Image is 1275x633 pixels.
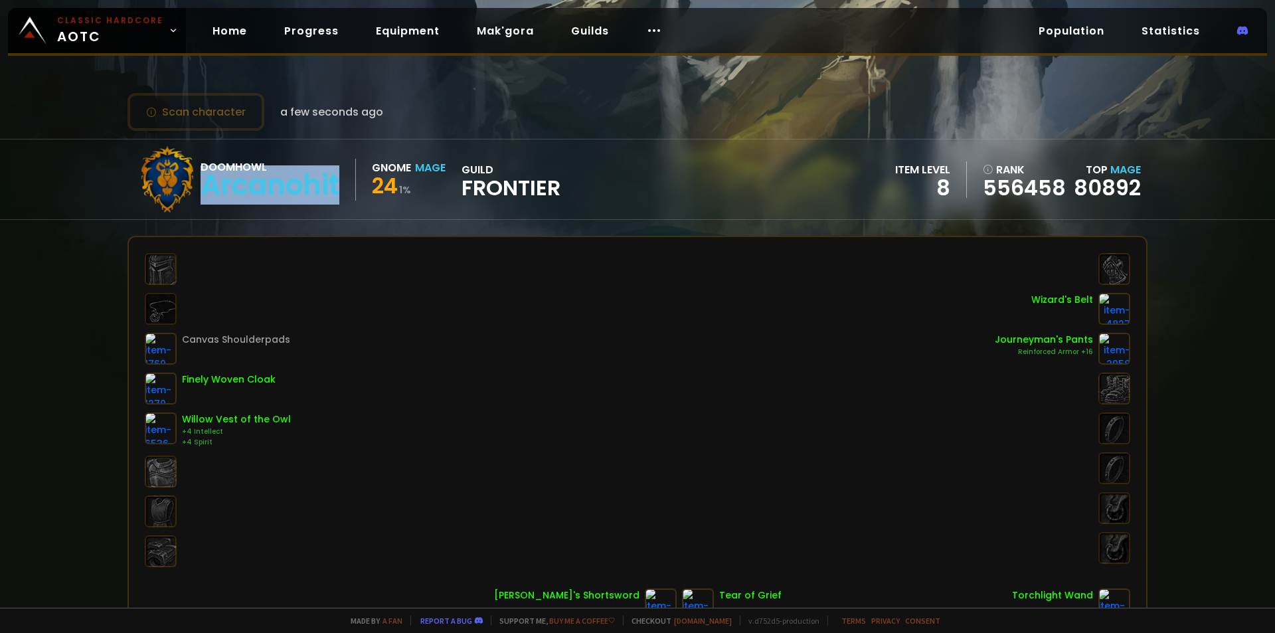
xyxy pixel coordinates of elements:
[466,17,545,45] a: Mak'gora
[201,159,339,175] div: Doomhowl
[127,93,264,131] button: Scan character
[415,159,446,176] div: Mage
[1074,161,1141,178] div: Top
[1098,333,1130,365] img: item-2958
[871,616,900,626] a: Privacy
[201,175,339,195] div: Arcanohit
[719,588,782,602] div: Tear of Grief
[995,333,1093,347] div: Journeyman's Pants
[182,373,276,387] div: Finely Woven Cloak
[365,17,450,45] a: Equipment
[623,616,732,626] span: Checkout
[983,178,1066,198] a: 556458
[895,178,950,198] div: 8
[1012,588,1093,602] div: Torchlight Wand
[1028,17,1115,45] a: Population
[182,412,291,426] div: Willow Vest of the Owl
[420,616,472,626] a: Report a bug
[995,347,1093,357] div: Reinforced Armor +16
[1031,293,1093,307] div: Wizard's Belt
[202,17,258,45] a: Home
[494,588,639,602] div: [PERSON_NAME]'s Shortsword
[57,15,163,27] small: Classic Hardcore
[1098,293,1130,325] img: item-4827
[491,616,615,626] span: Support me,
[462,178,560,198] span: Frontier
[182,426,291,437] div: +4 Intellect
[462,161,560,198] div: guild
[549,616,615,626] a: Buy me a coffee
[399,183,411,197] small: 1 %
[895,161,950,178] div: item level
[8,8,186,53] a: Classic HardcoreAOTC
[1098,588,1130,620] img: item-5240
[905,616,940,626] a: Consent
[145,333,177,365] img: item-1769
[274,17,349,45] a: Progress
[1131,17,1211,45] a: Statistics
[1110,162,1141,177] span: Mage
[983,161,1066,178] div: rank
[674,616,732,626] a: [DOMAIN_NAME]
[372,159,411,176] div: Gnome
[372,171,398,201] span: 24
[841,616,866,626] a: Terms
[145,373,177,405] img: item-1270
[645,588,677,620] img: item-3572
[740,616,819,626] span: v. d752d5 - production
[682,588,714,620] img: item-5611
[145,412,177,444] img: item-6536
[57,15,163,46] span: AOTC
[1074,173,1141,203] a: 80892
[182,437,291,448] div: +4 Spirit
[182,333,290,347] div: Canvas Shoulderpads
[280,104,383,120] span: a few seconds ago
[382,616,402,626] a: a fan
[560,17,620,45] a: Guilds
[343,616,402,626] span: Made by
